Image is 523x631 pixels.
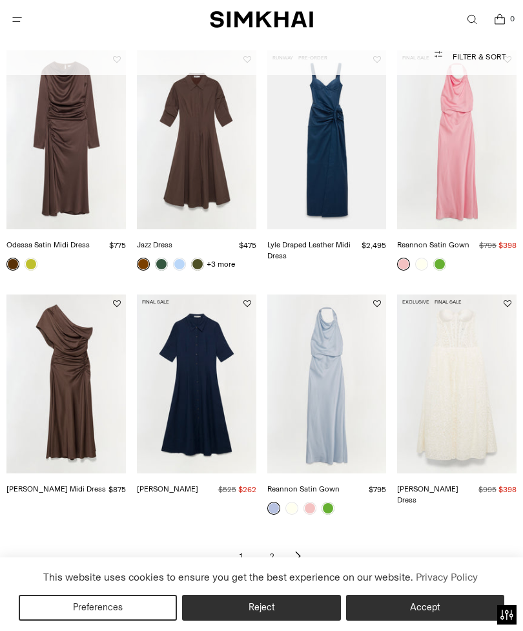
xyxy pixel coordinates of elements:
[506,13,518,25] span: 0
[267,484,340,493] a: Reannon Satin Gown
[267,240,351,261] a: Lyle Draped Leather Midi Dress
[6,240,90,249] a: Odessa Satin Midi Dress
[137,240,172,249] a: Jazz Dress
[228,543,254,569] span: 1
[137,484,198,493] a: [PERSON_NAME]
[397,240,469,249] a: Reannon Satin Gown
[413,568,479,587] a: Privacy Policy (opens in a new tab)
[486,6,513,33] a: Open cart modal
[4,6,30,33] button: Open menu modal
[17,44,506,70] button: Filter & Sort
[10,582,130,621] iframe: Sign Up via Text for Offers
[182,595,340,621] button: Reject
[210,10,313,29] a: SIMKHAI
[458,6,485,33] a: Open search modal
[259,543,285,569] a: Page 2 of results
[6,484,106,493] a: [PERSON_NAME] Midi Dress
[290,543,305,569] a: Next page of results
[43,571,413,583] span: This website uses cookies to ensure you get the best experience on our website.
[397,484,458,505] a: [PERSON_NAME] Dress
[346,595,504,621] button: Accept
